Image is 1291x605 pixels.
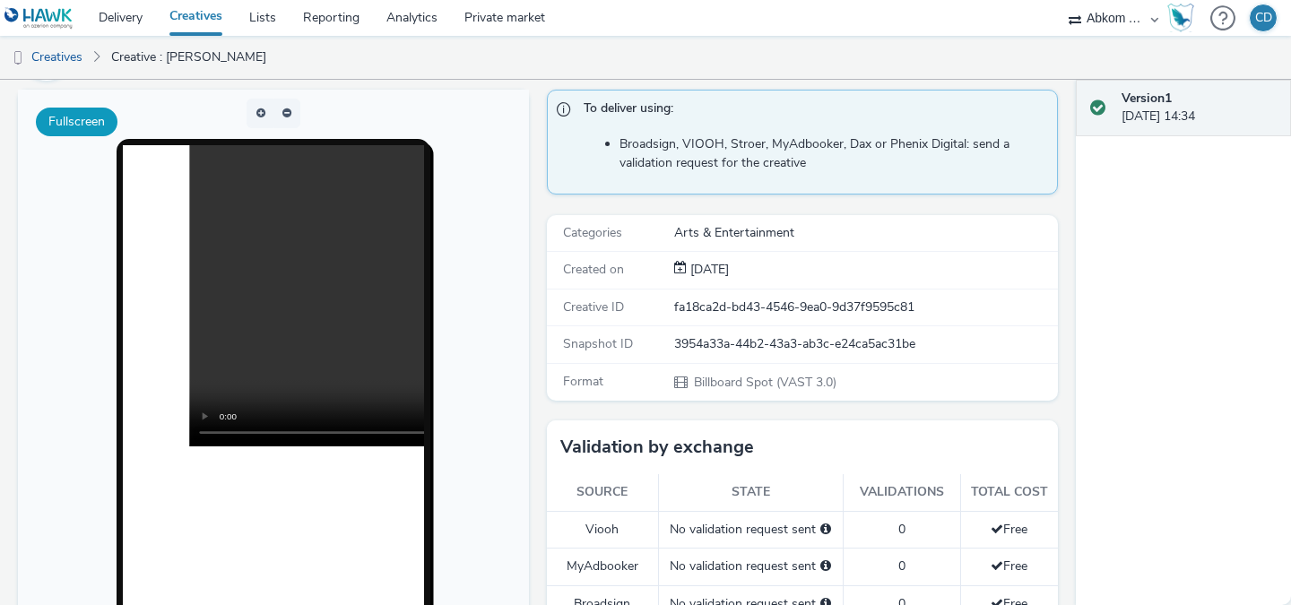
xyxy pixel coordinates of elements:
[4,7,74,30] img: undefined Logo
[9,49,27,67] img: dooh
[674,298,1056,316] div: fa18ca2d-bd43-4546-9ea0-9d37f9595c81
[674,224,1056,242] div: Arts & Entertainment
[563,224,622,241] span: Categories
[687,261,729,278] span: [DATE]
[1255,4,1272,31] div: CD
[563,298,624,315] span: Creative ID
[102,36,275,79] a: Creative : [PERSON_NAME]
[668,521,834,539] div: No validation request sent
[1122,90,1277,126] div: [DATE] 14:34
[547,511,658,548] td: Viooh
[668,557,834,575] div: No validation request sent
[692,374,836,391] span: Billboard Spot (VAST 3.0)
[584,99,1039,123] span: To deliver using:
[991,521,1027,538] span: Free
[991,557,1027,575] span: Free
[563,335,633,352] span: Snapshot ID
[620,135,1048,172] li: Broadsign, VIOOH, Stroer, MyAdbooker, Dax or Phenix Digital: send a validation request for the cr...
[820,557,831,575] div: Please select a deal below and click on Send to send a validation request to MyAdbooker.
[674,335,1056,353] div: 3954a33a-44b2-43a3-ab3c-e24ca5ac31be
[547,549,658,585] td: MyAdbooker
[687,261,729,279] div: Creation 25 September 2025, 14:34
[820,521,831,539] div: Please select a deal below and click on Send to send a validation request to Viooh.
[36,108,117,136] button: Fullscreen
[898,557,905,575] span: 0
[1122,90,1172,107] strong: Version 1
[1167,4,1194,32] img: Hawk Academy
[560,434,754,461] h3: Validation by exchange
[843,474,960,511] th: Validations
[563,373,603,390] span: Format
[658,474,843,511] th: State
[563,261,624,278] span: Created on
[898,521,905,538] span: 0
[960,474,1058,511] th: Total cost
[1167,4,1201,32] a: Hawk Academy
[547,474,658,511] th: Source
